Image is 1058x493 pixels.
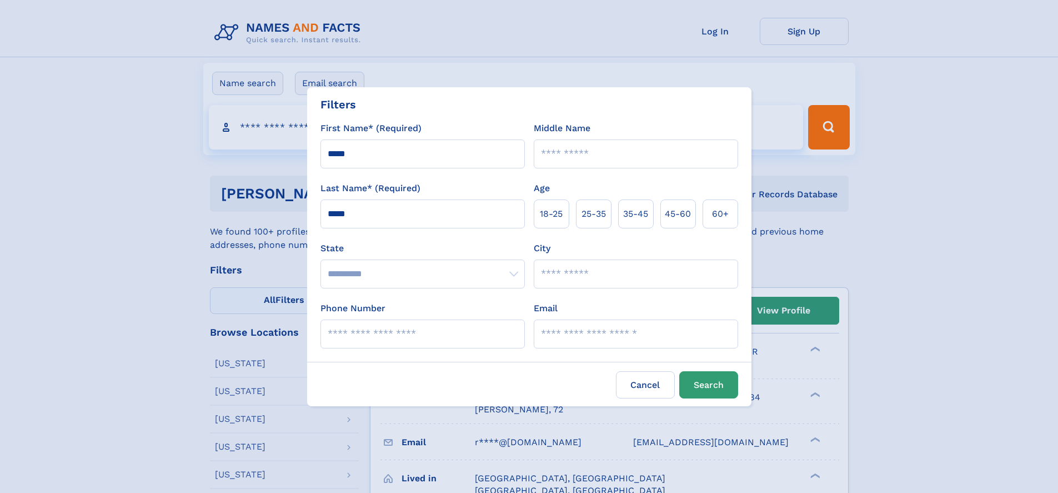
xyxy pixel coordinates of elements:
[534,242,550,255] label: City
[534,182,550,195] label: Age
[534,122,590,135] label: Middle Name
[665,207,691,221] span: 45‑60
[320,302,385,315] label: Phone Number
[712,207,729,221] span: 60+
[534,302,558,315] label: Email
[320,96,356,113] div: Filters
[581,207,606,221] span: 25‑35
[616,371,675,399] label: Cancel
[320,242,525,255] label: State
[623,207,648,221] span: 35‑45
[320,122,422,135] label: First Name* (Required)
[679,371,738,399] button: Search
[320,182,420,195] label: Last Name* (Required)
[540,207,563,221] span: 18‑25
